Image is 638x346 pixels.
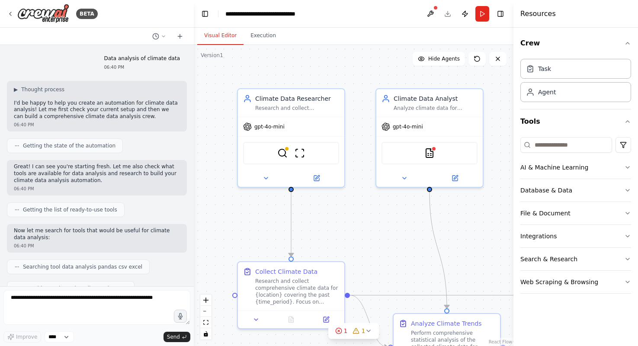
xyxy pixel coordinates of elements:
button: zoom in [200,295,212,306]
span: Send [167,333,180,340]
button: Web Scraping & Browsing [520,271,631,293]
button: Open in side panel [311,314,341,325]
div: Version 1 [201,52,223,59]
div: Climate Data AnalystAnalyze climate data for {location} to identify trends, patterns, and anomali... [375,88,484,188]
button: ▶Thought process [14,86,64,93]
button: Start a new chat [173,31,187,42]
button: Switch to previous chat [149,31,170,42]
span: Improve [16,333,37,340]
div: React Flow controls [200,295,212,340]
p: Now let me search for tools that would be useful for climate data analysis: [14,227,180,241]
g: Edge from e240ffda-5de4-4eb1-8882-ace534ace828 to dcf152db-71c7-45fc-b0ae-81093fb2a722 [287,192,295,256]
a: React Flow attribution [489,340,512,344]
button: zoom out [200,306,212,317]
p: Great! I can see you're starting fresh. Let me also check what tools are available for data analy... [14,163,180,184]
nav: breadcrumb [225,10,295,18]
img: SerplyWebSearchTool [277,148,288,158]
p: I'd be happy to help you create an automation for climate data analysis! Let me first check your ... [14,100,180,120]
button: fit view [200,317,212,328]
span: Searching tool weather climate data API [23,285,127,292]
span: 1 [362,327,365,335]
div: Analyze climate data for {location} to identify trends, patterns, and anomalies. Calculate statis... [394,105,478,112]
button: File & Document [520,202,631,224]
div: Research and collect comprehensive climate data from reliable sources about {location} for the pa... [255,105,339,112]
p: Data analysis of climate data [104,55,180,62]
span: gpt-4o-mini [393,123,423,130]
button: Crew [520,31,631,55]
span: Thought process [21,86,64,93]
div: Analyze Climate Trends [411,319,482,328]
img: CSVSearchTool [424,148,435,158]
g: Edge from dcf152db-71c7-45fc-b0ae-81093fb2a722 to c3bc678d-86d2-4ab1-8043-13460bdf62f6 [350,291,535,300]
button: Improve [3,331,41,343]
button: Send [164,332,190,342]
button: Click to speak your automation idea [174,310,187,323]
div: BETA [76,9,98,19]
div: Crew [520,55,631,109]
img: ScrapeWebsiteTool [295,148,305,158]
button: Open in side panel [292,173,341,183]
h4: Resources [520,9,556,19]
img: Logo [17,4,69,23]
span: Getting the state of the automation [23,142,115,149]
button: Open in side panel [430,173,479,183]
button: Hide left sidebar [199,8,211,20]
button: No output available [273,314,310,325]
div: Task [538,64,551,73]
div: Climate Data Researcher [255,94,339,103]
span: Hide Agents [428,55,460,62]
div: Research and collect comprehensive climate data for {location} covering the past {time_period}. F... [255,278,339,305]
button: AI & Machine Learning [520,156,631,179]
div: Climate Data ResearcherResearch and collect comprehensive climate data from reliable sources abou... [237,88,345,188]
div: 06:40 PM [14,186,180,192]
span: 1 [344,327,348,335]
span: ▶ [14,86,18,93]
button: Integrations [520,225,631,247]
button: Visual Editor [197,27,244,45]
div: 06:40 PM [104,64,180,70]
span: Searching tool data analysis pandas csv excel [23,263,142,270]
div: Collect Climate Data [255,267,317,276]
button: Search & Research [520,248,631,270]
button: Tools [520,109,631,134]
div: 06:40 PM [14,122,180,128]
button: Execution [244,27,283,45]
button: Hide Agents [413,52,465,66]
div: Climate Data Analyst [394,94,478,103]
div: Collect Climate DataResearch and collect comprehensive climate data for {location} covering the p... [237,261,345,329]
button: 11 [328,323,379,339]
div: 06:40 PM [14,243,180,249]
span: Getting the list of ready-to-use tools [23,206,117,213]
button: Database & Data [520,179,631,202]
button: toggle interactivity [200,328,212,340]
g: Edge from 0b5700f6-7f0e-4fc9-a961-eae139f64c4a to 75c4f9ee-a002-40d2-894a-e81c9c0e64e0 [425,192,451,308]
button: Hide right sidebar [494,8,507,20]
div: Agent [538,88,556,96]
div: Tools [520,134,631,301]
span: gpt-4o-mini [254,123,285,130]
